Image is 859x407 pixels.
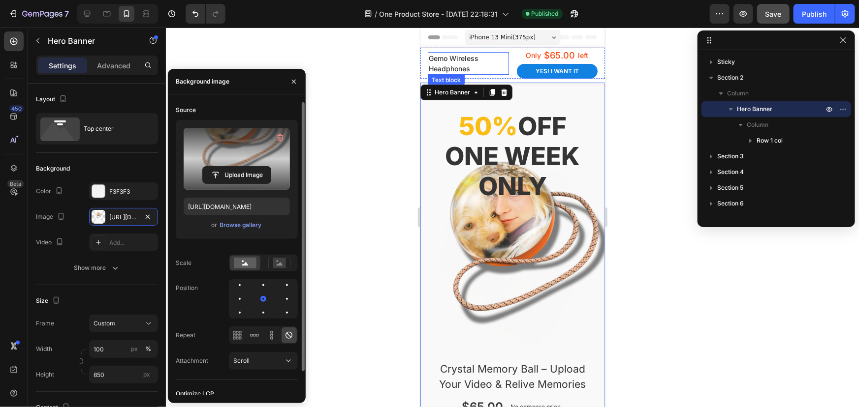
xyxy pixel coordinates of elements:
div: Browse gallery [220,221,261,230]
span: Scroll [233,357,250,364]
p: No compare price [90,377,140,382]
span: Section 6 [717,199,744,208]
input: https://example.com/image.jpg [184,198,290,215]
div: Repeat [176,331,195,340]
div: Color [36,185,65,198]
div: Hero Banner [12,60,52,69]
span: One Product Store - [DATE] 22:18:31 [380,9,498,19]
span: Sticky [717,57,735,67]
div: Position [176,284,198,292]
p: Settings [49,60,76,71]
button: Scroll [229,352,298,370]
div: Show more [74,263,120,273]
span: Section 2 [717,73,743,83]
button: 7 [4,4,73,24]
div: Publish [802,9,827,19]
div: Layout [36,93,69,106]
div: Attachment [176,356,208,365]
span: Custom [94,319,115,328]
span: Row 1 col [757,136,783,145]
p: Hero Banner [48,35,131,47]
label: Frame [36,319,54,328]
div: Undo/Redo [186,4,225,24]
input: px% [89,340,158,358]
span: px [143,371,150,378]
div: Image [36,210,67,224]
div: Background image [176,77,229,86]
span: Save [765,10,782,18]
div: F3F3F3 [109,187,156,196]
button: Browse gallery [219,220,262,230]
div: 450 [9,105,24,113]
button: px [142,343,154,355]
button: % [128,343,140,355]
button: Save [757,4,790,24]
label: Width [36,345,52,353]
div: px [131,345,138,353]
span: Hero Banner [737,104,772,114]
span: Section 5 [717,183,743,193]
button: Publish [794,4,835,24]
span: or [211,219,217,231]
div: Source [176,106,196,115]
div: Size [36,294,62,308]
div: Add... [109,238,156,247]
span: Section 7 [717,214,743,224]
span: / [375,9,378,19]
iframe: Design area [420,28,605,407]
button: Upload Image [202,166,271,184]
p: 7 [64,8,69,20]
button: Show more [36,259,158,277]
div: Video [36,236,65,249]
span: Section 4 [717,167,744,177]
div: % [145,345,151,353]
div: $65.00 [40,370,84,389]
span: Published [532,9,559,18]
input: px [89,366,158,383]
button: Custom [89,315,158,332]
div: Background [36,164,70,173]
span: Column [747,120,768,130]
p: Advanced [97,60,130,71]
label: Height [36,370,54,379]
div: [URL][DOMAIN_NAME] [109,213,138,222]
span: Section 3 [717,151,744,161]
div: Top center [84,117,144,140]
span: Column [727,88,749,98]
div: Beta [7,180,24,188]
div: Optimize LCP [176,389,214,398]
div: Scale [176,259,191,267]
